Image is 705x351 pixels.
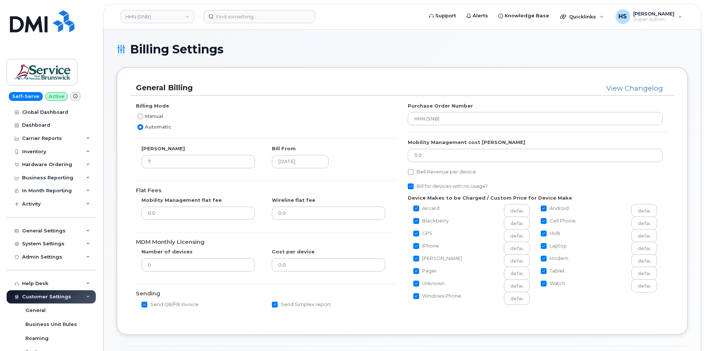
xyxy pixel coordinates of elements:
[413,267,437,275] label: Pager
[117,43,688,56] h1: Billing Settings
[272,302,278,308] input: Send Simplex report
[413,217,449,225] label: Blackberry
[137,124,143,130] input: Automatic
[631,267,657,280] input: Tablet
[408,183,414,189] input: Bill for devices with no usage?
[504,254,530,267] input: [PERSON_NAME]
[541,229,560,238] label: HUB
[136,102,169,109] label: Billing Mode
[141,300,199,309] label: Send QB/FB invoice
[136,112,163,121] label: Manual
[272,197,315,204] label: Wireline flat fee
[137,113,143,119] input: Manual
[631,279,657,292] input: Watch
[408,182,488,191] label: Bill for devices with no usage?
[541,243,547,249] input: Laptop
[631,242,657,255] input: Laptop
[141,197,222,204] label: Mobility Management flat fee
[413,254,462,263] label: [PERSON_NAME]
[413,268,419,274] input: Pager
[413,242,439,250] label: iPhone
[541,254,568,263] label: Modem
[413,206,419,211] input: Aircard
[136,239,397,245] h4: MDM Monthly Licensing
[413,204,439,213] label: Aircard
[136,291,397,297] h4: Sending
[606,84,663,92] a: View Changelog
[631,254,657,267] input: Modem
[408,169,414,175] input: Bell Revenue per device
[631,204,657,217] input: Android
[413,229,432,238] label: GPS
[136,187,397,194] h4: Flat Fees
[136,83,439,93] h3: General Billing
[504,279,530,292] input: Unknown
[541,217,576,225] label: Cell Phone
[413,279,445,288] label: Unknown
[413,218,419,224] input: Blackberry
[408,194,572,201] label: Device Makes to be Charged / Custom Price for Device Make
[504,242,530,255] input: iPhone
[541,279,565,288] label: Watch
[541,204,569,213] label: Android
[504,217,530,230] input: Blackberry
[413,243,419,249] input: iPhone
[141,145,185,152] label: [PERSON_NAME]
[541,242,567,250] label: Laptop
[136,123,171,131] label: Automatic
[413,256,419,262] input: [PERSON_NAME]
[541,256,547,262] input: Modem
[541,281,547,287] input: Watch
[504,204,530,217] input: Aircard
[408,139,525,146] label: Mobility Management cost [PERSON_NAME]
[272,145,296,152] label: Bill From
[504,267,530,280] input: Pager
[141,302,147,308] input: Send QB/FB invoice
[413,292,461,301] label: Windows Phone
[541,218,547,224] input: Cell Phone
[413,281,419,287] input: Unknown
[272,248,315,255] label: Cost per device
[631,217,657,230] input: Cell Phone
[413,231,419,236] input: GPS
[272,300,331,309] label: Send Simplex report
[408,102,473,109] label: Purchase Order Number
[541,231,547,236] input: HUB
[141,248,193,255] label: Number of devices
[413,293,419,299] input: Windows Phone
[504,292,530,305] input: Windows Phone
[504,229,530,242] input: GPS
[541,268,547,274] input: Tablet
[541,267,565,275] label: Tablet
[408,168,476,176] label: Bell Revenue per device
[631,229,657,242] input: HUB
[541,206,547,211] input: Android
